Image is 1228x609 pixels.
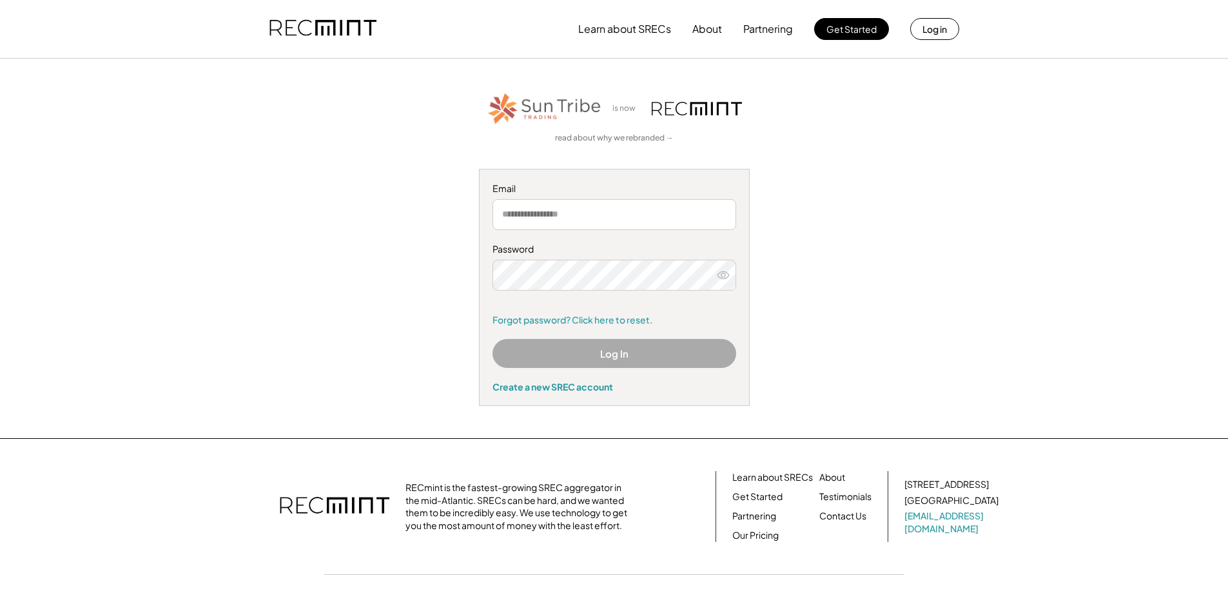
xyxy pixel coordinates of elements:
img: recmint-logotype%403x.png [280,484,389,529]
div: RECmint is the fastest-growing SREC aggregator in the mid-Atlantic. SRECs can be hard, and we wan... [405,481,634,532]
button: Log In [492,339,736,368]
button: About [692,16,722,42]
a: Testimonials [819,490,872,503]
a: read about why we rebranded → [555,133,674,144]
a: Get Started [732,490,783,503]
button: Partnering [743,16,793,42]
div: is now [609,103,645,114]
div: Email [492,182,736,195]
a: Forgot password? Click here to reset. [492,314,736,327]
img: STT_Horizontal_Logo%2B-%2BColor.png [487,91,603,126]
div: Password [492,243,736,256]
button: Learn about SRECs [578,16,671,42]
a: Partnering [732,510,776,523]
a: About [819,471,845,484]
div: [STREET_ADDRESS] [904,478,989,491]
a: Contact Us [819,510,866,523]
div: Create a new SREC account [492,381,736,392]
a: Our Pricing [732,529,779,542]
a: [EMAIL_ADDRESS][DOMAIN_NAME] [904,510,1001,535]
img: recmint-logotype%403x.png [652,102,742,115]
img: recmint-logotype%403x.png [269,7,376,51]
div: [GEOGRAPHIC_DATA] [904,494,999,507]
button: Get Started [814,18,889,40]
a: Learn about SRECs [732,471,813,484]
button: Log in [910,18,959,40]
